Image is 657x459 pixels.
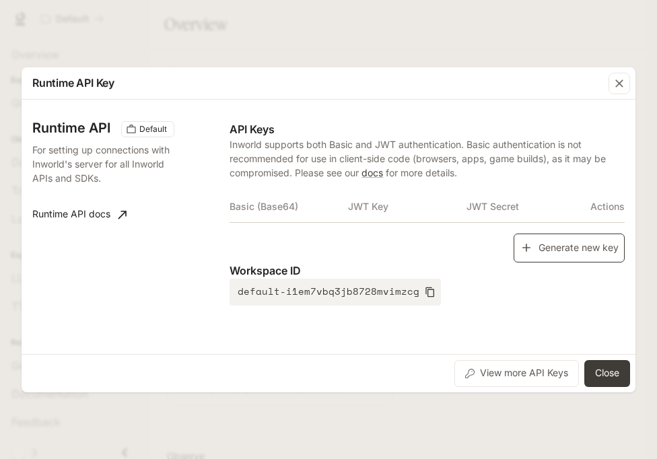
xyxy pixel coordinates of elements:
button: default-i1em7vbq3jb8728mvimzcg [230,279,441,306]
button: Generate new key [514,234,625,262]
p: Inworld supports both Basic and JWT authentication. Basic authentication is not recommended for u... [230,137,625,180]
span: Default [134,123,172,135]
p: Workspace ID [230,262,625,279]
th: Actions [585,190,625,223]
button: View more API Keys [454,360,579,387]
th: JWT Key [348,190,466,223]
th: Basic (Base64) [230,190,348,223]
h3: Runtime API [32,121,110,135]
p: API Keys [230,121,625,137]
p: Runtime API Key [32,75,114,91]
div: These keys will apply to your current workspace only [121,121,174,137]
th: JWT Secret [466,190,585,223]
a: Runtime API docs [27,201,132,228]
button: Close [584,360,630,387]
p: For setting up connections with Inworld's server for all Inworld APIs and SDKs. [32,143,172,185]
a: docs [361,167,383,178]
